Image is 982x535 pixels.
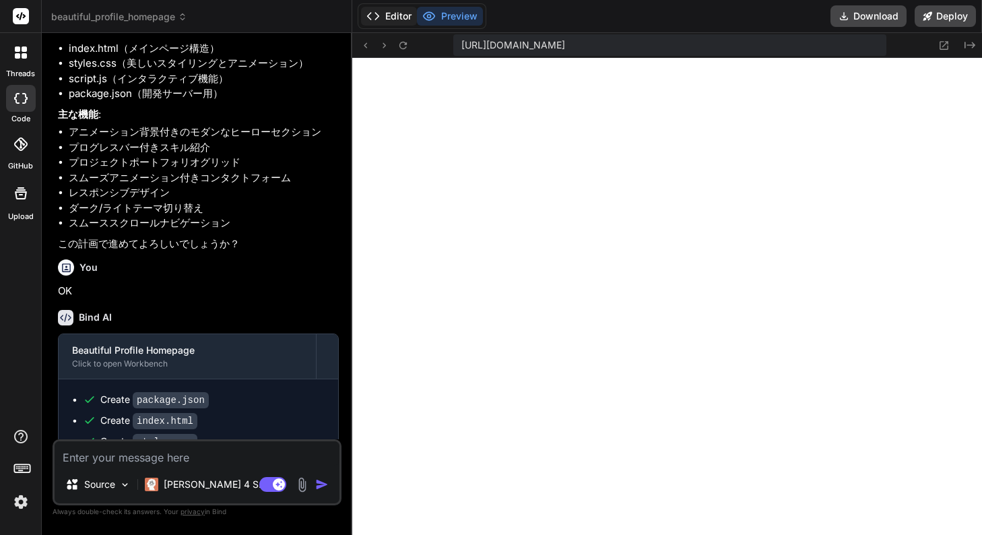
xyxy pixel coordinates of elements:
[72,344,302,357] div: Beautiful Profile Homepage
[79,311,112,324] h6: Bind AI
[352,58,982,535] iframe: Preview
[69,86,339,102] li: package.json（開発サーバー用）
[9,491,32,513] img: settings
[79,261,98,274] h6: You
[915,5,976,27] button: Deploy
[69,56,339,71] li: styles.css（美しいスタイリングとアニメーション）
[69,201,339,216] li: ダーク/ライトテーマ切り替え
[100,393,209,407] div: Create
[294,477,310,493] img: attachment
[58,108,98,121] strong: 主な機能
[145,478,158,491] img: Claude 4 Sonnet
[69,216,339,231] li: スムーススクロールナビゲーション
[69,140,339,156] li: プログレスバー付きスキル紹介
[69,185,339,201] li: レスポンシブデザイン
[58,284,339,299] p: OK
[164,478,264,491] p: [PERSON_NAME] 4 S..
[133,434,197,450] code: styles.css
[53,505,341,518] p: Always double-check its answers. Your in Bind
[133,392,209,408] code: package.json
[69,41,339,57] li: index.html（メインページ構造）
[11,113,30,125] label: code
[58,107,339,123] p: :
[100,414,197,428] div: Create
[830,5,907,27] button: Download
[69,170,339,186] li: スムーズアニメーション付きコンタクトフォーム
[417,7,483,26] button: Preview
[361,7,417,26] button: Editor
[84,478,115,491] p: Source
[69,125,339,140] li: アニメーション背景付きのモダンなヒーローセクション
[119,479,131,491] img: Pick Models
[58,237,339,252] p: この計画で進めてよろしいでしょうか？
[8,211,34,222] label: Upload
[69,71,339,87] li: script.js（インタラクティブ機能）
[72,358,302,369] div: Click to open Workbench
[181,507,205,515] span: privacy
[315,478,329,491] img: icon
[51,10,187,24] span: beautiful_profile_homepage
[461,38,565,52] span: [URL][DOMAIN_NAME]
[59,334,316,379] button: Beautiful Profile HomepageClick to open Workbench
[100,435,197,449] div: Create
[133,413,197,429] code: index.html
[6,68,35,80] label: threads
[8,160,33,172] label: GitHub
[69,155,339,170] li: プロジェクトポートフォリオグリッド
